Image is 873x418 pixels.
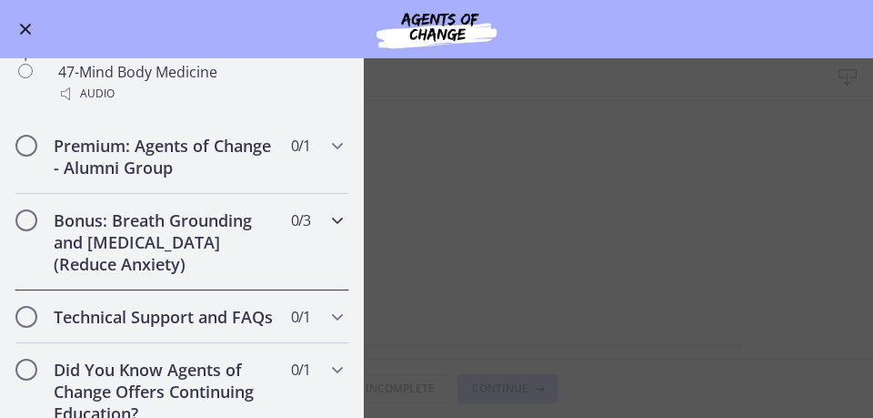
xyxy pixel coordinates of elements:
h2: Technical Support and FAQs [54,306,276,328]
button: Enable menu [15,18,36,40]
h2: Premium: Agents of Change - Alumni Group [54,135,276,178]
h2: Bonus: Breath Grounding and [MEDICAL_DATA] (Reduce Anxiety) [54,209,276,275]
div: Audio [58,83,342,105]
span: 0 / 3 [291,209,310,231]
div: 47-Mind Body Medicine [58,61,342,105]
span: 0 / 1 [291,135,310,157]
span: 0 / 1 [291,359,310,381]
span: 0 / 1 [291,306,310,328]
img: Agents of Change [327,7,546,51]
